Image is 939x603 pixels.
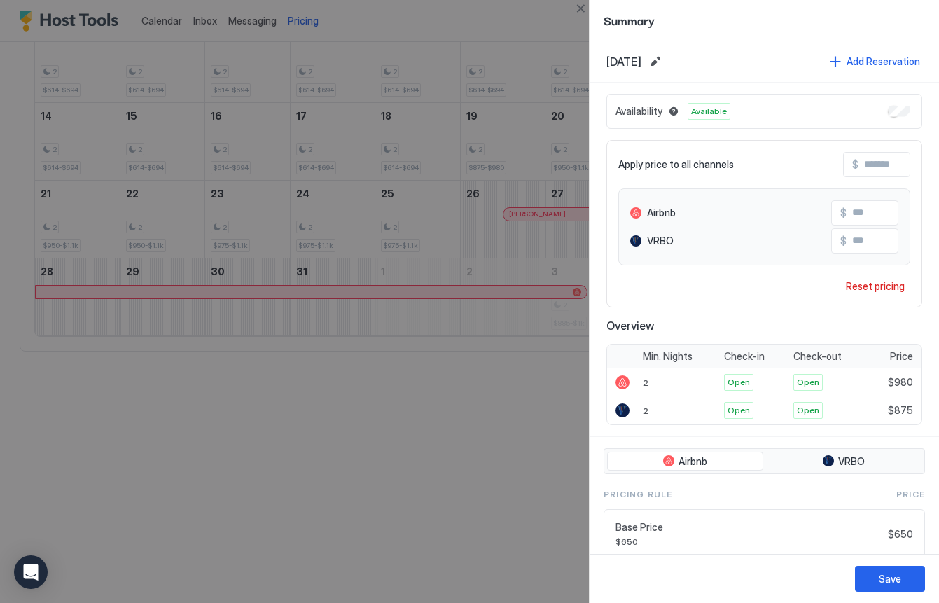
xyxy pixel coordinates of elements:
[679,455,707,468] span: Airbnb
[643,350,693,363] span: Min. Nights
[604,488,672,501] span: Pricing Rule
[828,52,922,71] button: Add Reservation
[691,105,727,118] span: Available
[604,448,925,475] div: tab-group
[838,455,865,468] span: VRBO
[766,452,922,471] button: VRBO
[665,103,682,120] button: Blocked dates override all pricing rules and remain unavailable until manually unblocked
[606,319,922,333] span: Overview
[846,279,905,293] div: Reset pricing
[728,376,750,389] span: Open
[615,536,882,547] span: $650
[793,350,842,363] span: Check-out
[855,566,925,592] button: Save
[607,452,763,471] button: Airbnb
[890,350,913,363] span: Price
[797,376,819,389] span: Open
[840,235,847,247] span: $
[643,377,648,388] span: 2
[604,11,925,29] span: Summary
[14,555,48,589] div: Open Intercom Messenger
[647,53,664,70] button: Edit date range
[840,207,847,219] span: $
[888,404,913,417] span: $875
[840,277,910,296] button: Reset pricing
[888,528,913,541] span: $650
[618,158,734,171] span: Apply price to all channels
[879,571,901,586] div: Save
[615,521,882,534] span: Base Price
[852,158,858,171] span: $
[615,105,662,118] span: Availability
[888,376,913,389] span: $980
[606,55,641,69] span: [DATE]
[724,350,765,363] span: Check-in
[847,54,920,69] div: Add Reservation
[896,488,925,501] span: Price
[643,406,648,416] span: 2
[797,404,819,417] span: Open
[647,207,676,219] span: Airbnb
[728,404,750,417] span: Open
[647,235,674,247] span: VRBO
